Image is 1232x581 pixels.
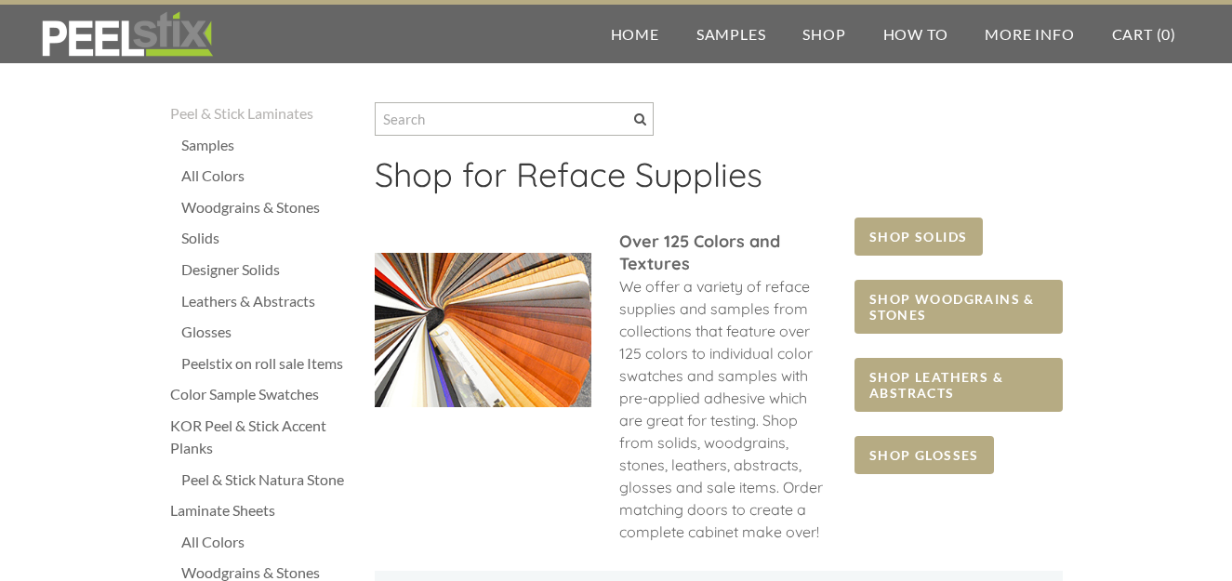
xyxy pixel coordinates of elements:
[375,253,591,407] img: Picture
[966,5,1093,63] a: More Info
[181,134,356,156] a: Samples
[854,218,982,256] a: SHOP SOLIDS
[619,231,780,274] font: ​Over 125 Colors and Textures
[37,11,217,58] img: REFACE SUPPLIES
[181,531,356,553] a: All Colors
[1093,5,1195,63] a: Cart (0)
[854,280,1062,334] a: SHOP WOODGRAINS & STONES
[170,383,356,405] a: Color Sample Swatches
[865,5,967,63] a: How To
[170,499,356,522] a: Laminate Sheets
[375,102,654,136] input: Search
[181,469,356,491] a: Peel & Stick Natura Stone
[181,321,356,343] a: Glosses
[375,154,1063,208] h2: ​Shop for Reface Supplies
[634,113,646,125] span: Search
[170,415,356,459] a: KOR Peel & Stick Accent Planks
[854,358,1062,412] a: SHOP LEATHERS & ABSTRACTS
[181,290,356,312] a: Leathers & Abstracts
[181,227,356,249] a: Solids
[784,5,864,63] a: Shop
[678,5,785,63] a: Samples
[1161,25,1171,43] span: 0
[181,196,356,218] a: Woodgrains & Stones
[170,102,356,125] a: Peel & Stick Laminates
[619,277,823,541] span: We offer a variety of reface supplies and samples from collections that feature over 125 colors t...
[181,352,356,375] a: Peelstix on roll sale Items
[181,165,356,187] a: All Colors
[592,5,678,63] a: Home
[854,436,994,474] a: SHOP GLOSSES
[181,258,356,281] a: Designer Solids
